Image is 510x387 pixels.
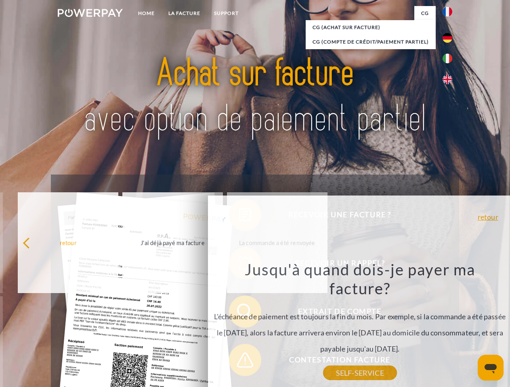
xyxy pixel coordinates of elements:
[212,260,507,373] div: L'échéance de paiement est toujours la fin du mois. Par exemple, si la commande a été passée le [...
[443,7,452,17] img: fr
[131,6,162,21] a: Home
[443,54,452,63] img: it
[478,213,498,221] a: retour
[443,33,452,43] img: de
[77,39,433,154] img: title-powerpay_fr.svg
[443,75,452,84] img: en
[127,237,218,248] div: J'ai déjà payé ma facture
[212,260,507,298] h3: Jusqu'à quand dois-je payer ma facture?
[58,9,123,17] img: logo-powerpay-white.svg
[306,20,436,35] a: CG (achat sur facture)
[414,6,436,21] a: CG
[162,6,207,21] a: LA FACTURE
[323,366,397,380] a: SELF-SERVICE
[306,35,436,49] a: CG (Compte de crédit/paiement partiel)
[23,237,113,248] div: retour
[207,6,246,21] a: Support
[478,355,504,381] iframe: Bouton de lancement de la fenêtre de messagerie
